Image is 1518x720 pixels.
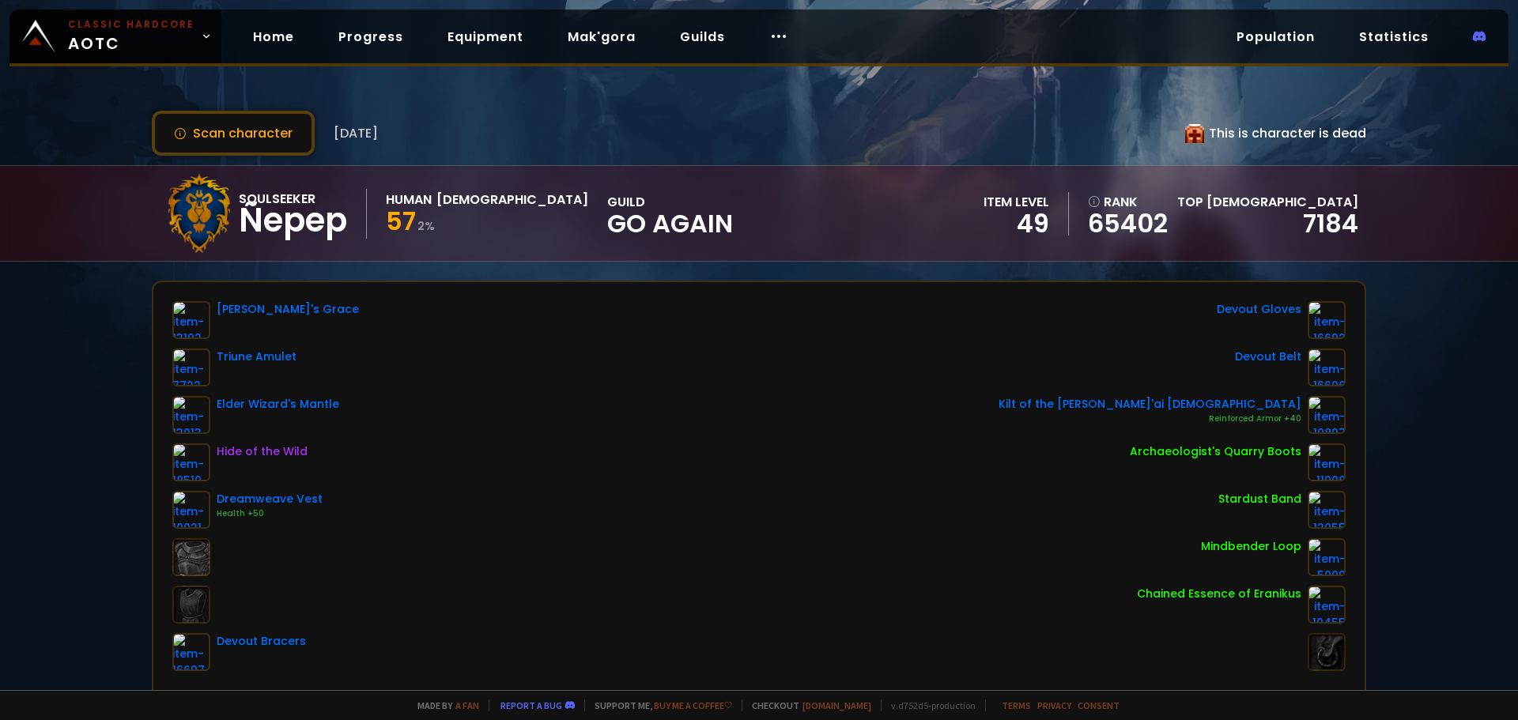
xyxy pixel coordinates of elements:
[1303,205,1358,241] a: 7184
[1177,192,1358,212] div: Top
[1206,193,1358,211] span: [DEMOGRAPHIC_DATA]
[172,633,210,671] img: item-16697
[172,491,210,529] img: item-10021
[1308,396,1346,434] img: item-10807
[417,218,435,234] small: 2 %
[217,396,339,413] div: Elder Wizard's Mantle
[1217,301,1301,318] div: Devout Gloves
[172,301,210,339] img: item-13102
[217,349,296,365] div: Triune Amulet
[999,413,1301,425] div: Reinforced Armor +40
[217,443,308,460] div: Hide of the Wild
[667,21,738,53] a: Guilds
[1130,443,1301,460] div: Archaeologist's Quarry Boots
[435,21,536,53] a: Equipment
[1308,538,1346,576] img: item-5009
[607,192,733,236] div: guild
[1308,491,1346,529] img: item-12055
[9,9,221,63] a: Classic HardcoreAOTC
[172,396,210,434] img: item-13013
[1224,21,1327,53] a: Population
[217,633,306,650] div: Devout Bracers
[555,21,648,53] a: Mak'gora
[239,189,347,209] div: Soulseeker
[240,21,307,53] a: Home
[654,699,732,711] a: Buy me a coffee
[984,212,1049,236] div: 49
[500,699,562,711] a: Report a bug
[607,212,733,236] span: GO AGAIN
[1088,212,1168,236] a: 65402
[408,699,479,711] span: Made by
[881,699,976,711] span: v. d752d5 - production
[436,190,588,209] div: [DEMOGRAPHIC_DATA]
[1218,491,1301,507] div: Stardust Band
[217,507,323,520] div: Health +50
[68,17,194,32] small: Classic Hardcore
[326,21,416,53] a: Progress
[1088,192,1168,212] div: rank
[172,443,210,481] img: item-18510
[1185,123,1366,143] div: This is character is dead
[1037,699,1071,711] a: Privacy
[386,203,416,239] span: 57
[455,699,479,711] a: a fan
[334,123,378,143] span: [DATE]
[386,190,432,209] div: Human
[999,396,1301,413] div: Kilt of the [PERSON_NAME]'ai [DEMOGRAPHIC_DATA]
[1308,443,1346,481] img: item-11908
[584,699,732,711] span: Support me,
[1308,586,1346,624] img: item-10455
[802,699,871,711] a: [DOMAIN_NAME]
[1137,586,1301,602] div: Chained Essence of Eranikus
[217,301,359,318] div: [PERSON_NAME]'s Grace
[239,209,347,232] div: Ñepep
[742,699,871,711] span: Checkout
[984,192,1049,212] div: item level
[1235,349,1301,365] div: Devout Belt
[1308,301,1346,339] img: item-16692
[1308,349,1346,386] img: item-16696
[217,491,323,507] div: Dreamweave Vest
[152,111,315,156] button: Scan character
[1346,21,1441,53] a: Statistics
[68,17,194,55] span: AOTC
[1002,699,1031,711] a: Terms
[1201,538,1301,555] div: Mindbender Loop
[1078,699,1120,711] a: Consent
[172,349,210,386] img: item-7722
